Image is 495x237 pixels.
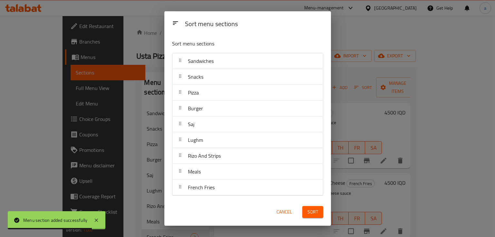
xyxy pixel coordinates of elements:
div: French Fries [172,180,323,195]
p: Sort menu sections [172,40,292,48]
span: Meals [188,167,201,176]
div: Saj [172,116,323,132]
button: Sort [302,206,323,218]
div: Sort menu sections [182,17,326,32]
span: French Fries [188,183,215,192]
span: Sandwiches [188,56,214,66]
div: Snacks [172,69,323,85]
div: Rizo And Strips [172,148,323,164]
span: Lughm [188,135,203,145]
div: Lughm [172,132,323,148]
span: Snacks [188,72,203,82]
span: Pizza [188,88,199,97]
div: Sandwiches [172,53,323,69]
div: Meals [172,164,323,180]
span: Cancel [277,208,292,216]
span: Sort [307,208,318,216]
span: Saj [188,119,195,129]
div: Burger [172,101,323,116]
button: Cancel [274,206,295,218]
div: Pizza [172,85,323,101]
span: Rizo And Strips [188,151,221,161]
div: Menu section added successfully [23,217,87,224]
span: Burger [188,104,203,113]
